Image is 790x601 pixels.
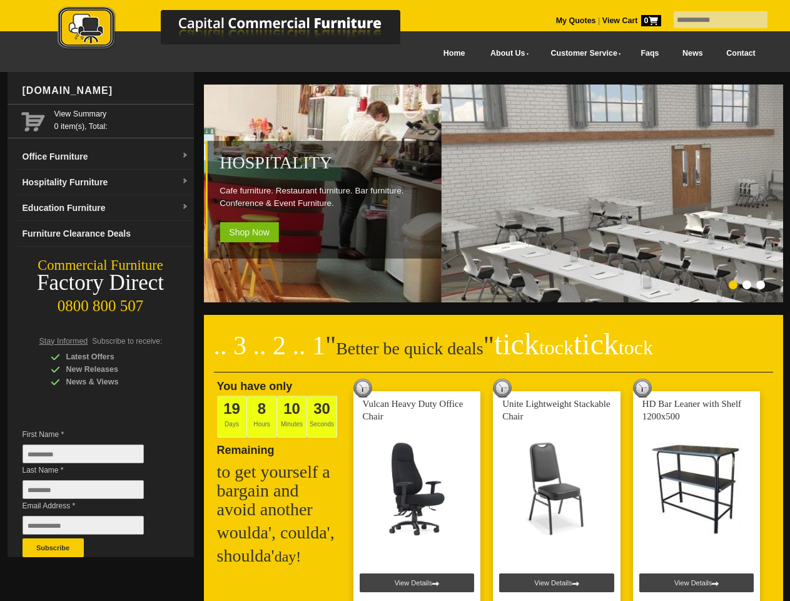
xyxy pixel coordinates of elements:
input: Last Name * [23,480,144,499]
a: Contact [714,39,767,68]
input: Email Address * [23,516,144,535]
span: Minutes [277,396,307,438]
div: 0800 800 507 [8,291,194,315]
h2: shoulda' [217,547,342,566]
li: Page dot 1 [729,280,737,289]
input: First Name * [23,444,144,463]
div: New Releases [51,363,170,376]
a: Education Furnituredropdown [18,195,194,221]
span: 0 [641,15,661,26]
a: Office Furnituredropdown [18,144,194,170]
span: day! [275,548,301,565]
span: Email Address * [23,500,163,512]
a: My Quotes [556,16,596,25]
button: Subscribe [23,538,84,557]
span: Days [217,396,247,438]
span: tock [619,336,653,359]
span: 0 item(s), Total: [54,108,189,131]
h2: to get yourself a bargain and avoid another [217,463,342,519]
span: tick tick [494,327,653,361]
img: dropdown [181,152,189,160]
img: tick tock deal clock [353,379,372,398]
span: Seconds [307,396,337,438]
span: Subscribe to receive: [92,337,162,346]
a: About Us [477,39,537,68]
span: .. 3 .. 2 .. 1 [214,331,326,360]
span: Hours [247,396,277,438]
a: View Cart0 [600,16,661,25]
p: Cafe furniture. Restaurant furniture. Bar furniture. Conference & Event Furniture. [220,185,435,210]
span: Shop Now [220,222,279,242]
span: Last Name * [23,464,163,476]
span: " [484,331,653,360]
a: Faqs [629,39,671,68]
span: 8 [258,400,266,417]
span: 30 [313,400,330,417]
span: Stay Informed [39,337,88,346]
li: Page dot 3 [756,280,765,289]
span: 19 [223,400,240,417]
img: tick tock deal clock [493,379,512,398]
strong: View Cart [602,16,661,25]
a: View Summary [54,108,189,120]
a: Furniture Clearance Deals [18,221,194,247]
a: Customer Service [537,39,629,68]
h2: woulda', coulda', [217,523,342,542]
li: Page dot 2 [742,280,751,289]
span: Remaining [217,439,275,456]
div: News & Views [51,376,170,388]
a: Capital Commercial Furniture Logo [23,6,461,56]
h2: Better be quick deals [214,335,773,372]
img: dropdown [181,203,189,211]
div: Factory Direct [8,274,194,292]
h2: Hospitality [220,153,435,172]
a: News [671,39,714,68]
div: [DOMAIN_NAME] [18,72,194,110]
a: Hospitality Furnituredropdown [18,170,194,195]
span: " [325,331,336,360]
div: Latest Offers [51,351,170,363]
span: You have only [217,380,293,393]
img: dropdown [181,178,189,185]
span: 10 [283,400,300,417]
img: Capital Commercial Furniture Logo [23,6,461,52]
span: First Name * [23,428,163,441]
div: Commercial Furniture [8,257,194,274]
img: tick tock deal clock [633,379,652,398]
span: tock [539,336,574,359]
